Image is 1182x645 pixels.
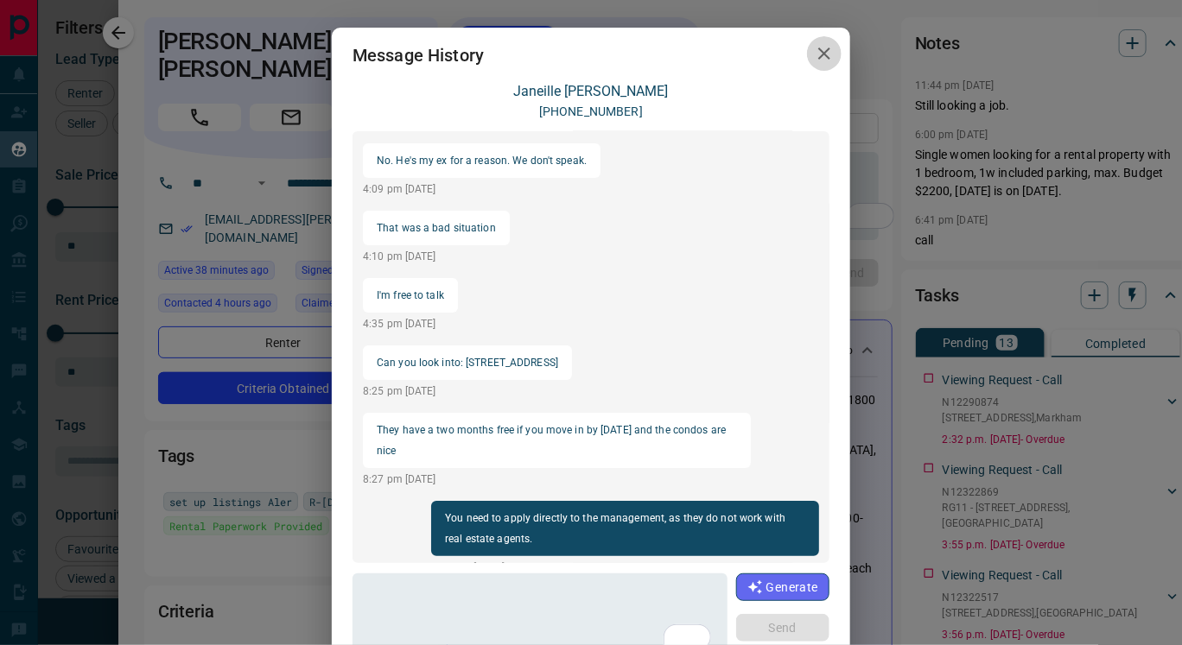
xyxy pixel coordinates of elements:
button: Generate [736,573,829,601]
p: They have a two months free if you move in by [DATE] and the condos are nice [377,420,737,461]
p: 8:27 pm [DATE] [363,471,751,487]
p: 4:10 pm [DATE] [363,249,510,264]
p: [PHONE_NUMBER] [539,103,643,121]
p: 4:09 pm [DATE] [363,181,601,197]
p: You need to apply directly to the management, as they do not work with real estate agents. [445,508,805,549]
a: Janeille [PERSON_NAME] [514,83,669,99]
h2: Message History [332,28,505,83]
p: Can you look into: [STREET_ADDRESS] [377,352,558,373]
p: 8:34 pm [DATE] [431,560,819,575]
p: That was a bad situation [377,218,496,238]
p: No. He's my ex for a reason. We don't speak. [377,150,587,171]
p: 8:25 pm [DATE] [363,383,572,399]
p: 4:35 pm [DATE] [363,316,458,332]
p: I'm free to talk [377,285,444,306]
